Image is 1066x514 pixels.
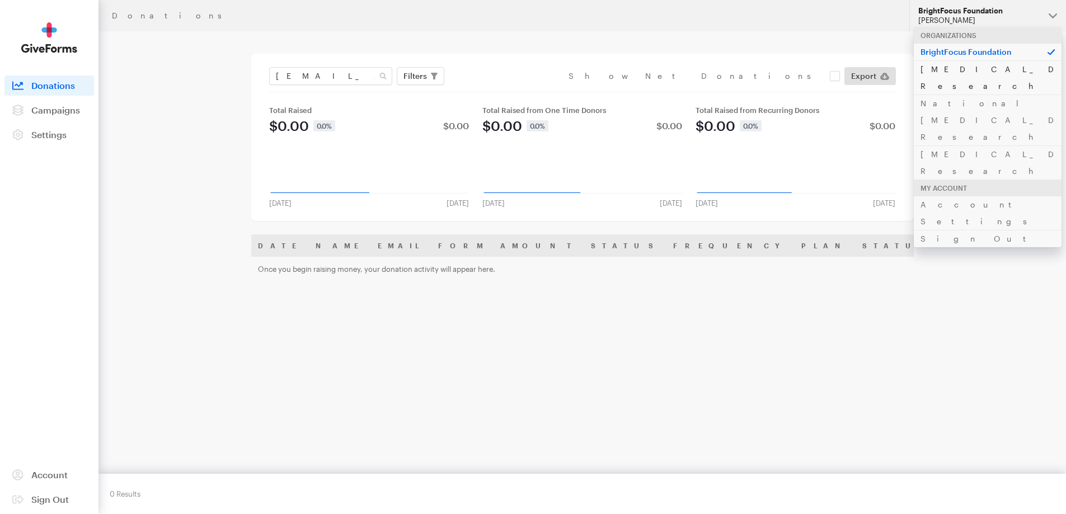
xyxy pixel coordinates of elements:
a: Campaigns [4,100,94,120]
div: $0.00 [269,119,309,133]
th: Frequency [666,234,795,257]
a: Donations [4,76,94,96]
input: Search Name & Email [269,67,392,85]
div: My Account [914,180,1062,196]
div: [PERSON_NAME] [918,16,1040,25]
div: [DATE] [440,199,476,208]
th: Email [371,234,431,257]
div: 0.0% [527,120,548,131]
button: Filters [397,67,444,85]
span: Filters [403,69,427,83]
th: Plan Status [795,234,938,257]
a: Sign Out [914,230,1062,247]
a: National [MEDICAL_DATA] Research [914,95,1062,145]
div: [DATE] [262,199,298,208]
th: Form [431,234,494,257]
span: Account [31,469,68,480]
div: [DATE] [476,199,511,208]
div: [DATE] [689,199,725,208]
div: $0.00 [870,121,895,130]
a: [MEDICAL_DATA] Research [914,60,1062,95]
a: Sign Out [4,489,94,510]
th: Amount [494,234,584,257]
a: Export [844,67,896,85]
th: Date [251,234,309,257]
div: [DATE] [653,199,689,208]
div: [DATE] [866,199,902,208]
span: Donations [31,80,75,91]
div: BrightFocus Foundation [918,6,1040,16]
a: Account Settings [914,196,1062,230]
img: GiveForms [21,22,77,53]
span: Export [851,69,876,83]
div: $0.00 [656,121,682,130]
div: Total Raised from Recurring Donors [696,106,895,115]
div: Total Raised from One Time Donors [482,106,682,115]
div: Total Raised [269,106,469,115]
a: [MEDICAL_DATA] Research [914,145,1062,180]
div: Organizations [914,27,1062,44]
p: BrightFocus Foundation [914,43,1062,60]
div: 0.0% [313,120,335,131]
th: Name [309,234,371,257]
div: 0.0% [740,120,762,131]
span: Campaigns [31,105,80,115]
div: $0.00 [696,119,735,133]
div: $0.00 [443,121,469,130]
div: $0.00 [482,119,522,133]
th: Status [584,234,666,257]
span: Sign Out [31,494,69,504]
span: Settings [31,129,67,140]
a: Account [4,465,94,485]
a: Settings [4,125,94,145]
div: 0 Results [110,485,140,503]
